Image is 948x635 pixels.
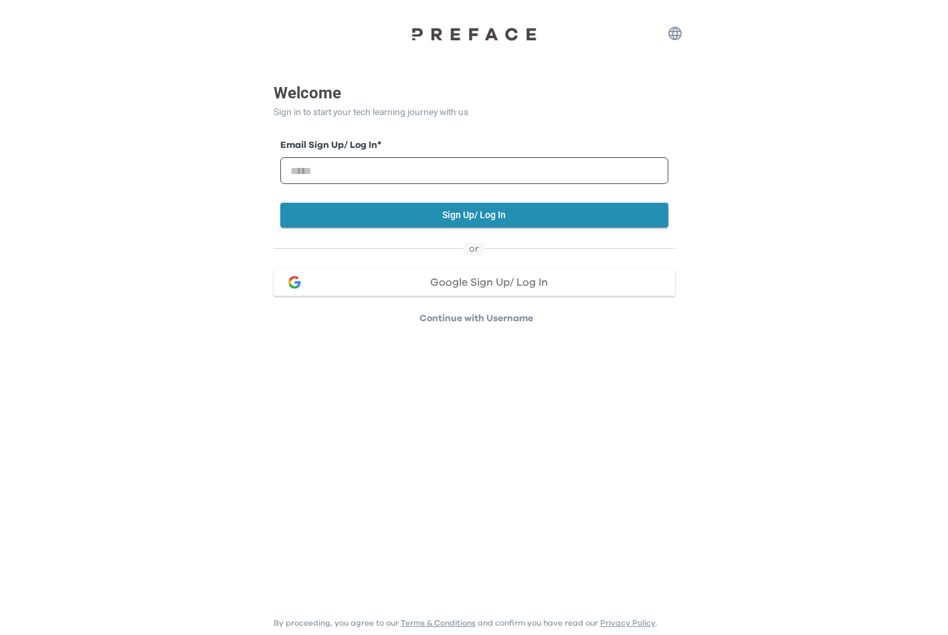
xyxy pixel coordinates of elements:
a: Privacy Policy [600,619,656,627]
a: Terms & Conditions [401,619,476,627]
p: Welcome [274,81,675,105]
p: By proceeding, you agree to our and confirm you have read our . [274,618,658,628]
button: Sign Up/ Log In [280,203,668,228]
img: Preface Logo [407,27,541,41]
p: Continue with Username [278,312,675,325]
span: Google Sign Up/ Log In [430,277,548,288]
button: google loginGoogle Sign Up/ Log In [274,269,675,296]
p: Sign in to start your tech learning journey with us [274,105,675,119]
label: Email Sign Up/ Log In * [280,139,668,153]
span: or [464,242,484,256]
img: google login [286,274,302,290]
